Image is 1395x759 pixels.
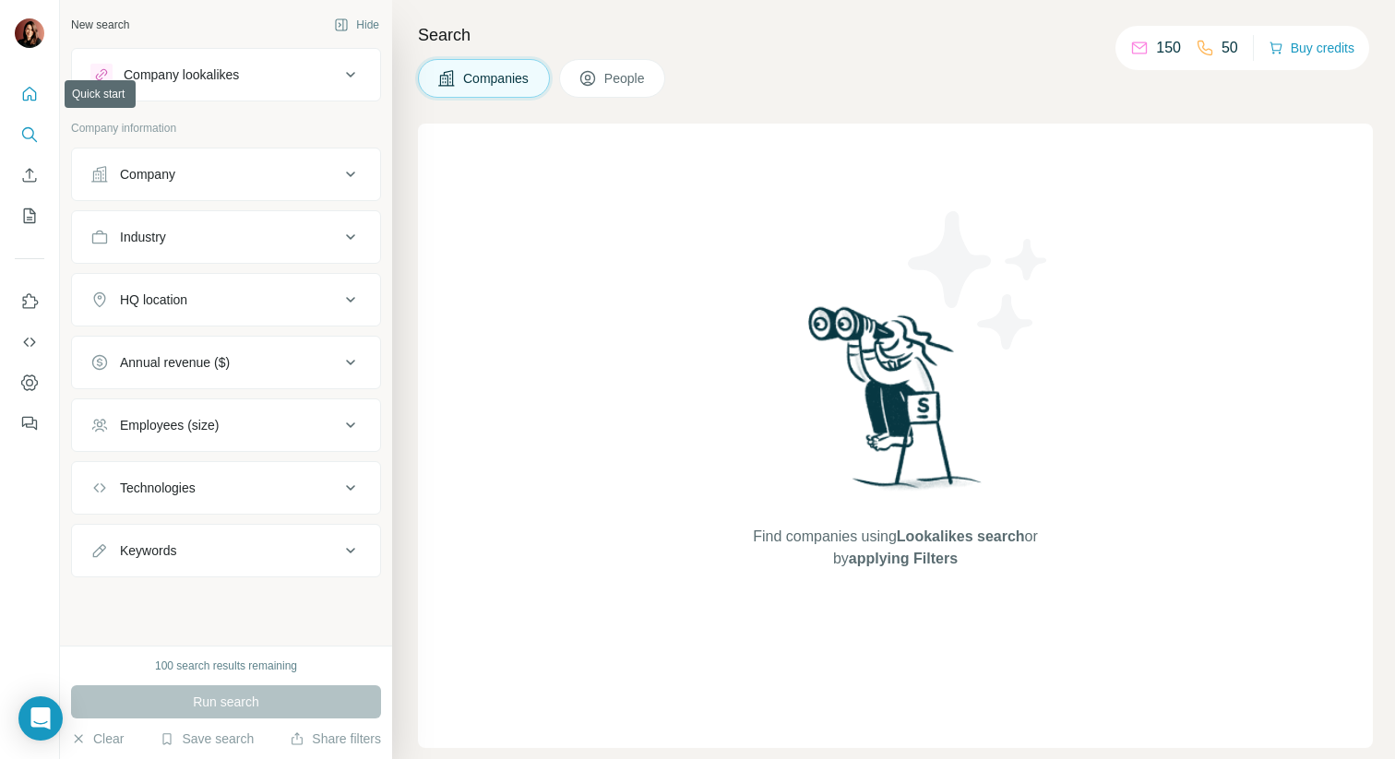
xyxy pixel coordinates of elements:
[72,403,380,447] button: Employees (size)
[15,285,44,318] button: Use Surfe on LinkedIn
[72,466,380,510] button: Technologies
[15,18,44,48] img: Avatar
[72,340,380,385] button: Annual revenue ($)
[1156,37,1181,59] p: 150
[747,526,1043,570] span: Find companies using or by
[71,17,129,33] div: New search
[72,215,380,259] button: Industry
[15,118,44,151] button: Search
[124,65,239,84] div: Company lookalikes
[120,353,230,372] div: Annual revenue ($)
[463,69,531,88] span: Companies
[897,528,1025,544] span: Lookalikes search
[15,366,44,399] button: Dashboard
[71,729,124,748] button: Clear
[120,228,166,246] div: Industry
[160,729,254,748] button: Save search
[800,302,992,507] img: Surfe Illustration - Woman searching with binoculars
[15,326,44,359] button: Use Surfe API
[849,551,958,566] span: applying Filters
[418,22,1373,48] h4: Search
[290,729,381,748] button: Share filters
[1222,37,1238,59] p: 50
[15,199,44,232] button: My lists
[15,77,44,111] button: Quick start
[321,11,392,39] button: Hide
[72,53,380,97] button: Company lookalikes
[71,120,381,136] p: Company information
[155,658,297,674] div: 100 search results remaining
[15,159,44,192] button: Enrich CSV
[1269,35,1354,61] button: Buy credits
[72,152,380,196] button: Company
[18,696,63,741] div: Open Intercom Messenger
[15,407,44,440] button: Feedback
[72,278,380,322] button: HQ location
[896,197,1062,363] img: Surfe Illustration - Stars
[120,416,219,434] div: Employees (size)
[120,291,187,309] div: HQ location
[120,165,175,184] div: Company
[604,69,647,88] span: People
[120,541,176,560] div: Keywords
[72,528,380,573] button: Keywords
[120,479,196,497] div: Technologies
